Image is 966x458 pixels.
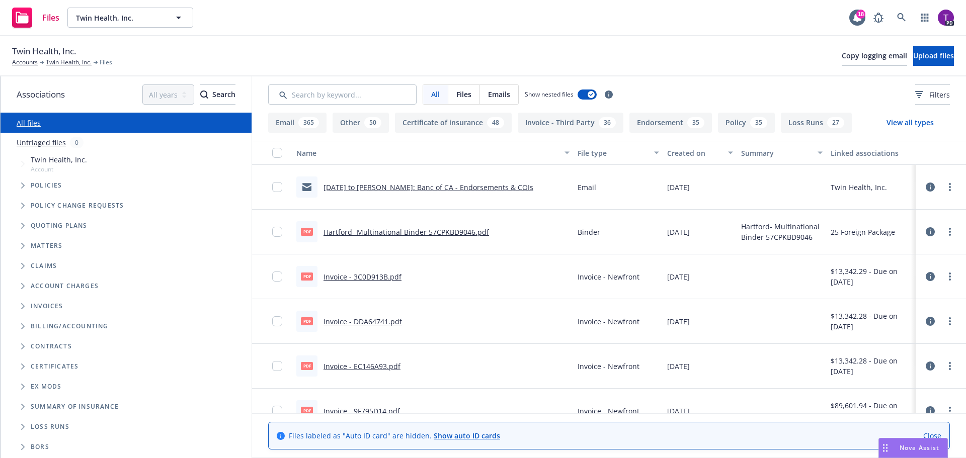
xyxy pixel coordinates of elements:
a: Report a Bug [868,8,889,28]
input: Toggle Row Selected [272,406,282,416]
button: Certificate of insurance [395,113,512,133]
span: Files [42,14,59,22]
div: 27 [827,117,844,128]
a: more [944,405,956,417]
a: Show auto ID cards [434,431,500,440]
div: Twin Health, Inc. [831,182,887,193]
a: more [944,360,956,372]
div: $13,342.29 - Due on [DATE] [831,266,912,287]
div: 36 [599,117,616,128]
div: $89,601.94 - Due on [DATE] [831,400,912,421]
a: Untriaged files [17,137,66,148]
button: Filters [915,84,950,105]
input: Toggle Row Selected [272,227,282,237]
span: pdf [301,362,313,370]
button: Name [292,141,574,165]
span: pdf [301,317,313,325]
button: Endorsement [629,113,712,133]
button: Invoice - Third Party [518,113,623,133]
div: $13,342.28 - Due on [DATE] [831,311,912,332]
div: Name [296,148,558,158]
span: Account [31,165,87,173]
span: Policies [31,182,62,189]
button: Email [268,113,327,133]
div: File type [578,148,648,158]
a: Twin Health, Inc. [46,58,92,67]
div: 365 [298,117,319,128]
svg: Search [200,90,208,99]
button: Upload files [913,46,954,66]
span: Summary of insurance [31,404,119,410]
span: Files labeled as "Auto ID card" are hidden. [289,430,500,441]
button: View all types [870,113,950,133]
img: photo [938,10,954,26]
button: Other [333,113,389,133]
span: Matters [31,243,62,249]
a: more [944,181,956,193]
span: Account charges [31,283,99,289]
button: File type [574,141,663,165]
button: Summary [737,141,826,165]
div: 35 [750,117,767,128]
a: more [944,315,956,327]
span: [DATE] [667,271,690,282]
div: 50 [364,117,381,128]
input: Toggle Row Selected [272,182,282,192]
div: Search [200,85,235,104]
span: Email [578,182,596,193]
span: [DATE] [667,361,690,372]
span: Files [100,58,112,67]
a: All files [17,118,41,128]
button: Copy logging email [842,46,907,66]
span: Invoice - Newfront [578,406,639,416]
span: Files [456,89,471,100]
span: [DATE] [667,406,690,416]
a: Invoice - 9F795D14.pdf [324,406,400,416]
div: 25 Foreign Package [831,227,895,237]
span: Associations [17,88,65,101]
a: Close [923,430,941,441]
input: Toggle Row Selected [272,316,282,326]
span: Filters [915,89,950,100]
div: Drag to move [879,438,892,457]
span: Copy logging email [842,51,907,60]
button: Policy [718,113,775,133]
a: Files [8,4,63,32]
span: All [431,89,440,100]
div: Folder Tree Example [1,316,252,457]
div: 18 [856,10,865,19]
button: Linked associations [827,141,916,165]
button: Loss Runs [781,113,852,133]
span: Contracts [31,343,72,349]
span: pdf [301,228,313,235]
button: Created on [663,141,738,165]
span: pdf [301,272,313,280]
input: Search by keyword... [268,84,417,105]
button: SearchSearch [200,84,235,105]
a: Switch app [915,8,935,28]
a: more [944,226,956,238]
button: Twin Health, Inc. [67,8,193,28]
span: Invoices [31,303,63,309]
span: [DATE] [667,316,690,327]
a: Invoice - 3C0D913B.pdf [324,272,401,282]
span: Emails [488,89,510,100]
span: Twin Health, Inc. [76,13,163,23]
span: Filters [929,89,950,100]
span: Loss Runs [31,424,69,430]
button: Nova Assist [878,438,948,458]
span: Certificates [31,363,78,370]
span: Claims [31,263,57,269]
input: Toggle Row Selected [272,271,282,282]
div: Summary [741,148,811,158]
span: Policy change requests [31,203,124,209]
span: pdf [301,407,313,414]
div: Created on [667,148,722,158]
span: Billing/Accounting [31,323,109,329]
span: Binder [578,227,600,237]
span: [DATE] [667,182,690,193]
span: [DATE] [667,227,690,237]
span: Quoting plans [31,223,88,229]
span: Hartford- Multinational Binder 57CPKBD9046 [741,221,822,242]
div: $13,342.28 - Due on [DATE] [831,355,912,377]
